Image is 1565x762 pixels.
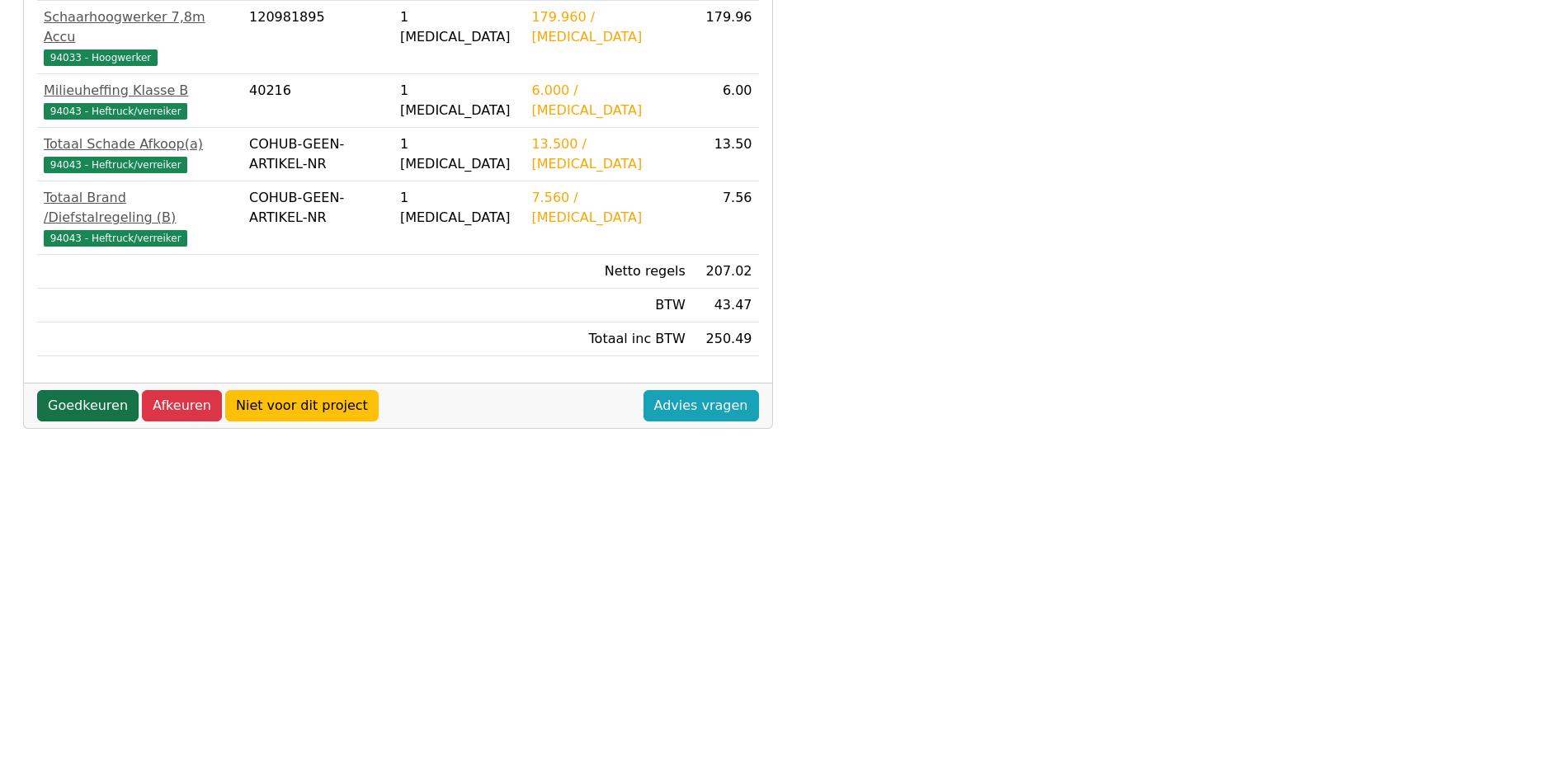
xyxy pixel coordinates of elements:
[531,7,685,47] div: 179.960 / [MEDICAL_DATA]
[44,134,236,154] div: Totaal Schade Afkoop(a)
[531,134,685,174] div: 13.500 / [MEDICAL_DATA]
[531,188,685,228] div: 7.560 / [MEDICAL_DATA]
[692,289,759,322] td: 43.47
[44,230,187,247] span: 94043 - Heftruck/verreiker
[400,134,519,174] div: 1 [MEDICAL_DATA]
[44,157,187,173] span: 94043 - Heftruck/verreiker
[400,81,519,120] div: 1 [MEDICAL_DATA]
[225,390,379,421] a: Niet voor dit project
[525,255,691,289] td: Netto regels
[44,81,236,120] a: Milieuheffing Klasse B94043 - Heftruck/verreiker
[44,81,236,101] div: Milieuheffing Klasse B
[44,134,236,174] a: Totaal Schade Afkoop(a)94043 - Heftruck/verreiker
[243,74,394,128] td: 40216
[44,7,236,47] div: Schaarhoogwerker 7,8m Accu
[44,188,236,247] a: Totaal Brand /Diefstalregeling (B)94043 - Heftruck/verreiker
[243,1,394,74] td: 120981895
[37,390,139,421] a: Goedkeuren
[692,74,759,128] td: 6.00
[44,188,236,228] div: Totaal Brand /Diefstalregeling (B)
[692,181,759,255] td: 7.56
[643,390,759,421] a: Advies vragen
[525,289,691,322] td: BTW
[531,81,685,120] div: 6.000 / [MEDICAL_DATA]
[44,49,158,66] span: 94033 - Hoogwerker
[692,322,759,356] td: 250.49
[692,255,759,289] td: 207.02
[400,7,519,47] div: 1 [MEDICAL_DATA]
[525,322,691,356] td: Totaal inc BTW
[400,188,519,228] div: 1 [MEDICAL_DATA]
[243,181,394,255] td: COHUB-GEEN-ARTIKEL-NR
[692,1,759,74] td: 179.96
[243,128,394,181] td: COHUB-GEEN-ARTIKEL-NR
[142,390,222,421] a: Afkeuren
[692,128,759,181] td: 13.50
[44,103,187,120] span: 94043 - Heftruck/verreiker
[44,7,236,67] a: Schaarhoogwerker 7,8m Accu94033 - Hoogwerker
